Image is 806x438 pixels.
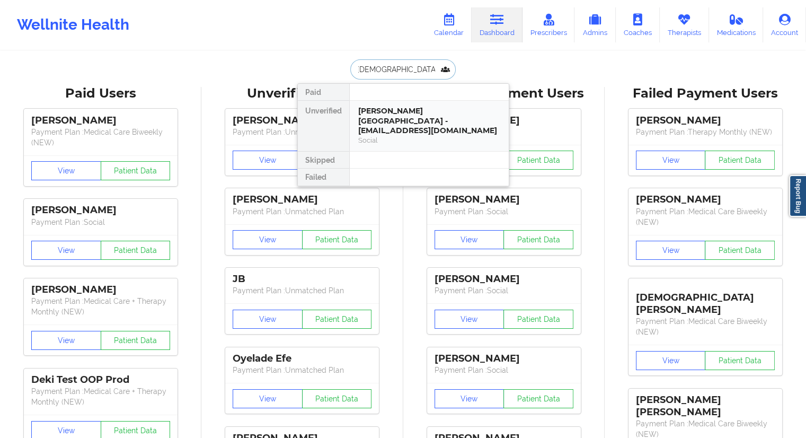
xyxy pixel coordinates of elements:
div: [PERSON_NAME] [233,115,371,127]
button: View [636,351,706,370]
p: Payment Plan : Social [435,206,573,217]
div: [PERSON_NAME] [435,194,573,206]
div: Failed [298,169,349,186]
p: Payment Plan : Social [435,285,573,296]
div: [PERSON_NAME][GEOGRAPHIC_DATA] - [EMAIL_ADDRESS][DOMAIN_NAME] [358,106,500,136]
button: View [435,230,504,249]
a: Account [763,7,806,42]
p: Payment Plan : Unmatched Plan [233,206,371,217]
button: Patient Data [705,241,775,260]
button: View [31,241,101,260]
button: Patient Data [101,331,171,350]
button: Patient Data [302,230,372,249]
a: Coaches [616,7,660,42]
button: Patient Data [705,351,775,370]
p: Payment Plan : Unmatched Plan [233,365,371,375]
p: Payment Plan : Social [31,217,170,227]
p: Payment Plan : Unmatched Plan [233,285,371,296]
p: Payment Plan : Medical Care + Therapy Monthly (NEW) [31,296,170,317]
div: [DEMOGRAPHIC_DATA][PERSON_NAME] [636,284,775,316]
button: View [233,389,303,408]
div: [PERSON_NAME] [435,353,573,365]
div: [PERSON_NAME] [636,194,775,206]
div: Paid Users [7,85,194,102]
div: [PERSON_NAME] [31,204,170,216]
div: Unverified [298,101,349,152]
p: Payment Plan : Social [435,365,573,375]
a: Medications [709,7,764,42]
a: Admins [574,7,616,42]
div: [PERSON_NAME] [636,115,775,127]
button: View [636,241,706,260]
a: Report Bug [789,175,806,217]
button: Patient Data [705,151,775,170]
button: View [435,389,504,408]
div: Paid [298,84,349,101]
button: View [31,161,101,180]
p: Payment Plan : Medical Care Biweekly (NEW) [636,206,775,227]
div: [PERSON_NAME] [PERSON_NAME] [636,394,775,418]
button: Patient Data [503,389,573,408]
div: [PERSON_NAME] [435,273,573,285]
button: View [233,230,303,249]
button: Patient Data [302,389,372,408]
a: Dashboard [472,7,522,42]
div: Deki Test OOP Prod [31,374,170,386]
div: JB [233,273,371,285]
button: View [233,310,303,329]
p: Payment Plan : Unmatched Plan [233,127,371,137]
button: Patient Data [503,310,573,329]
div: [PERSON_NAME] [31,115,170,127]
a: Therapists [660,7,709,42]
button: View [636,151,706,170]
p: Payment Plan : Medical Care + Therapy Monthly (NEW) [31,386,170,407]
div: Failed Payment Users [612,85,799,102]
div: Oyelade Efe [233,353,371,365]
button: Patient Data [101,161,171,180]
div: Skipped [298,152,349,169]
button: View [233,151,303,170]
button: View [435,310,504,329]
div: [PERSON_NAME] [233,194,371,206]
p: Payment Plan : Medical Care Biweekly (NEW) [636,316,775,337]
button: Patient Data [101,241,171,260]
div: Unverified Users [209,85,395,102]
p: Payment Plan : Therapy Monthly (NEW) [636,127,775,137]
button: Patient Data [503,151,573,170]
div: [PERSON_NAME] [31,284,170,296]
button: Patient Data [302,310,372,329]
a: Calendar [426,7,472,42]
p: Payment Plan : Medical Care Biweekly (NEW) [31,127,170,148]
button: View [31,331,101,350]
a: Prescribers [522,7,575,42]
button: Patient Data [503,230,573,249]
div: Social [358,136,500,145]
